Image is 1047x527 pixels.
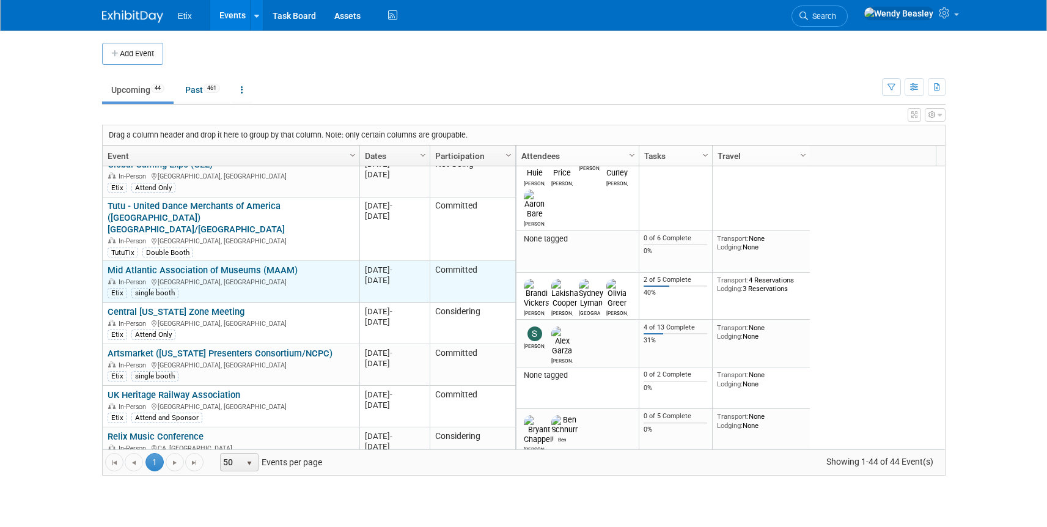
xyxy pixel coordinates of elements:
[131,183,175,193] div: Attend Only
[717,234,805,252] div: None None
[142,248,193,257] div: Double Booth
[108,171,354,181] div: [GEOGRAPHIC_DATA], [GEOGRAPHIC_DATA]
[644,336,707,345] div: 31%
[551,308,573,316] div: Lakisha Cooper
[109,458,119,468] span: Go to the first page
[390,307,392,316] span: -
[108,172,116,179] img: In-Person Event
[105,453,123,471] a: Go to the first page
[365,265,424,275] div: [DATE]
[145,453,164,471] span: 1
[430,197,515,262] td: Committed
[717,370,805,388] div: None None
[644,370,707,379] div: 0 of 2 Complete
[204,453,334,471] span: Events per page
[244,459,254,468] span: select
[627,150,637,160] span: Column Settings
[221,454,241,471] span: 50
[644,234,707,243] div: 0 of 6 Complete
[717,284,743,293] span: Lodging:
[102,78,174,101] a: Upcoming44
[524,279,549,308] img: Brandi Vickers
[717,234,749,243] span: Transport:
[606,279,628,308] img: Olivia Greer
[365,441,424,452] div: [DATE]
[524,190,545,219] img: Aaron Bare
[644,384,707,392] div: 0%
[430,303,515,344] td: Considering
[365,348,424,358] div: [DATE]
[579,279,603,308] img: Sydney Lyman
[346,146,359,164] a: Column Settings
[108,237,116,243] img: In-Person Event
[129,458,139,468] span: Go to the previous page
[717,412,805,430] div: None None
[521,146,631,166] a: Attendees
[390,390,392,399] span: -
[131,330,175,339] div: Attend Only
[151,84,164,93] span: 44
[551,415,578,435] img: Ben Schnurr
[170,458,180,468] span: Go to the next page
[808,12,836,21] span: Search
[644,323,707,332] div: 4 of 13 Complete
[365,306,424,317] div: [DATE]
[365,358,424,369] div: [DATE]
[108,443,354,453] div: CA, [GEOGRAPHIC_DATA]
[131,413,202,422] div: Attend and Sponsor
[108,371,127,381] div: Etix
[119,278,150,286] span: In-Person
[102,43,163,65] button: Add Event
[644,146,704,166] a: Tasks
[189,458,199,468] span: Go to the last page
[717,332,743,341] span: Lodging:
[430,386,515,427] td: Committed
[108,413,127,422] div: Etix
[644,412,707,421] div: 0 of 5 Complete
[108,248,138,257] div: TutuTix
[108,431,204,442] a: Relix Music Conference
[524,415,554,444] img: Bryant Chappell
[717,276,805,293] div: 4 Reservations 3 Reservations
[108,444,116,451] img: In-Person Event
[551,435,573,443] div: Ben Schnurr
[717,370,749,379] span: Transport:
[717,243,743,251] span: Lodging:
[606,308,628,316] div: Olivia Greer
[644,426,707,434] div: 0%
[108,306,244,317] a: Central [US_STATE] Zone Meeting
[204,84,220,93] span: 461
[166,453,184,471] a: Go to the next page
[178,11,192,21] span: Etix
[108,361,116,367] img: In-Person Event
[521,234,634,244] div: None tagged
[717,276,749,284] span: Transport:
[108,330,127,339] div: Etix
[108,146,351,166] a: Event
[365,317,424,327] div: [DATE]
[798,150,808,160] span: Column Settings
[365,169,424,180] div: [DATE]
[644,289,707,297] div: 40%
[108,401,354,411] div: [GEOGRAPHIC_DATA], [GEOGRAPHIC_DATA]
[108,288,127,298] div: Etix
[521,370,634,380] div: None tagged
[125,453,143,471] a: Go to the previous page
[108,403,116,409] img: In-Person Event
[717,412,749,421] span: Transport:
[119,444,150,452] span: In-Person
[717,380,743,388] span: Lodging:
[717,323,805,341] div: None None
[430,261,515,303] td: Committed
[119,403,150,411] span: In-Person
[131,288,178,298] div: single booth
[551,326,573,356] img: Alex Garza
[108,276,354,287] div: [GEOGRAPHIC_DATA], [GEOGRAPHIC_DATA]
[644,276,707,284] div: 2 of 5 Complete
[185,453,204,471] a: Go to the last page
[796,146,810,164] a: Column Settings
[365,389,424,400] div: [DATE]
[119,361,150,369] span: In-Person
[579,308,600,316] div: Sydney Lyman
[644,247,707,256] div: 0%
